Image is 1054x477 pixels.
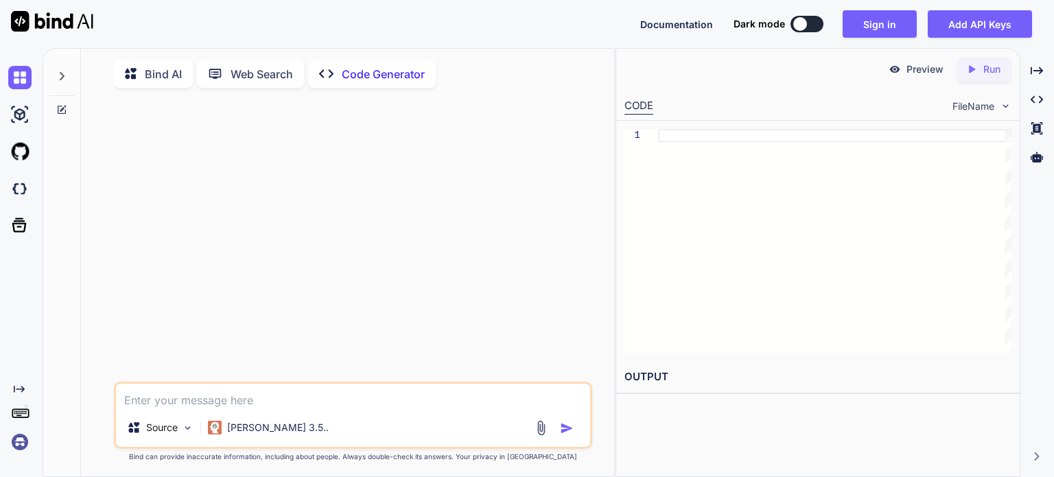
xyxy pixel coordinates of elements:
[928,10,1032,38] button: Add API Keys
[906,62,944,76] p: Preview
[624,98,653,115] div: CODE
[734,17,785,31] span: Dark mode
[640,17,713,32] button: Documentation
[952,100,994,113] span: FileName
[146,421,178,434] p: Source
[8,140,32,163] img: githubLight
[8,103,32,126] img: ai-studio
[342,66,425,82] p: Code Generator
[983,62,1000,76] p: Run
[889,63,901,75] img: preview
[8,177,32,200] img: darkCloudIdeIcon
[8,66,32,89] img: chat
[533,420,549,436] img: attachment
[560,421,574,435] img: icon
[624,129,640,142] div: 1
[843,10,917,38] button: Sign in
[231,66,293,82] p: Web Search
[114,452,592,462] p: Bind can provide inaccurate information, including about people. Always double-check its answers....
[227,421,329,434] p: [PERSON_NAME] 3.5..
[1000,100,1011,112] img: chevron down
[616,361,1020,393] h2: OUTPUT
[182,422,194,434] img: Pick Models
[8,430,32,454] img: signin
[208,421,222,434] img: Claude 3.5 Haiku
[145,66,182,82] p: Bind AI
[640,19,713,30] span: Documentation
[11,11,93,32] img: Bind AI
